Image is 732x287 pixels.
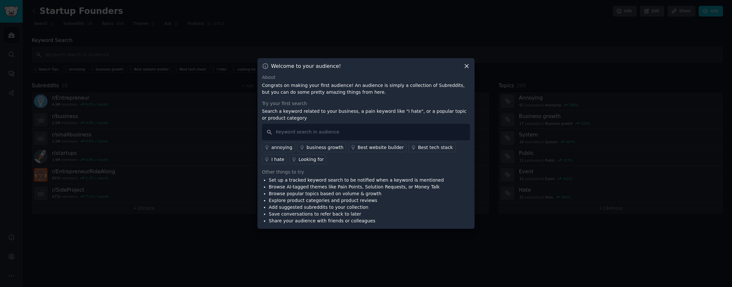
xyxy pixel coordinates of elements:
input: Keyword search in audience [262,124,470,140]
li: Explore product categories and product reviews [269,197,444,204]
div: Other things to try [262,169,470,175]
li: Save conversations to refer back to later [269,211,444,218]
p: Search a keyword related to your business, a pain keyword like "I hate", or a popular topic or pr... [262,108,470,122]
li: Set up a tracked keyword search to be notified when a keyword is mentioned [269,177,444,184]
h3: Welcome to your audience! [271,63,341,69]
a: I hate [262,154,287,164]
div: Best tech stack [418,144,453,151]
div: business growth [307,144,343,151]
a: Best tech stack [409,143,455,152]
a: Looking for [289,154,326,164]
a: Best website builder [348,143,406,152]
li: Add suggested subreddits to your collection [269,204,444,211]
div: annoying [271,144,292,151]
div: Looking for [298,156,324,163]
div: I hate [271,156,284,163]
li: Share your audience with friends or colleagues [269,218,444,224]
div: Try your first search [262,100,470,107]
a: business growth [297,143,346,152]
a: annoying [262,143,295,152]
p: Congrats on making your first audience! An audience is simply a collection of Subreddits, but you... [262,82,470,96]
div: About [262,74,470,81]
li: Browse AI-tagged themes like Pain Points, Solution Requests, or Money Talk [269,184,444,190]
li: Browse popular topics based on volume & growth [269,190,444,197]
div: Best website builder [358,144,404,151]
